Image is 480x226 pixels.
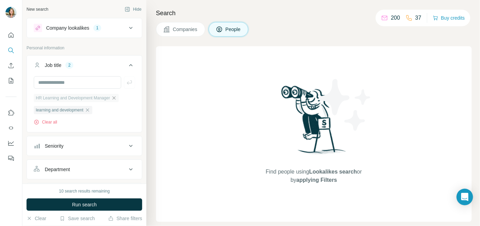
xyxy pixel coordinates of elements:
[72,201,97,208] span: Run search
[27,6,48,12] div: New search
[296,177,337,183] span: applying Filters
[415,14,421,22] p: 37
[173,26,198,33] span: Companies
[34,119,57,125] button: Clear all
[93,25,101,31] div: 1
[6,107,17,119] button: Use Surfe on LinkedIn
[6,137,17,149] button: Dashboard
[27,215,46,222] button: Clear
[278,84,350,161] img: Surfe Illustration - Woman searching with binoculars
[27,57,142,76] button: Job title2
[259,168,369,184] span: Find people using or by
[457,189,473,205] div: Open Intercom Messenger
[27,161,142,178] button: Department
[156,8,472,18] h4: Search
[391,14,400,22] p: 200
[45,62,61,69] div: Job title
[46,24,89,31] div: Company lookalikes
[45,166,70,173] div: Department
[27,138,142,154] button: Seniority
[6,152,17,165] button: Feedback
[6,44,17,57] button: Search
[27,20,142,36] button: Company lookalikes1
[6,75,17,87] button: My lists
[65,62,73,68] div: 2
[27,45,142,51] p: Personal information
[36,107,83,113] span: learning and development
[6,59,17,72] button: Enrich CSV
[6,122,17,134] button: Use Surfe API
[60,215,95,222] button: Save search
[59,188,109,194] div: 10 search results remaining
[6,29,17,41] button: Quick start
[27,198,142,211] button: Run search
[6,7,17,18] img: Avatar
[108,215,142,222] button: Share filters
[433,13,465,23] button: Buy credits
[314,74,376,136] img: Surfe Illustration - Stars
[309,169,357,175] span: Lookalikes search
[226,26,241,33] span: People
[45,143,63,149] div: Seniority
[120,4,146,14] button: Hide
[36,95,110,101] span: HR Learning and Development Manager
